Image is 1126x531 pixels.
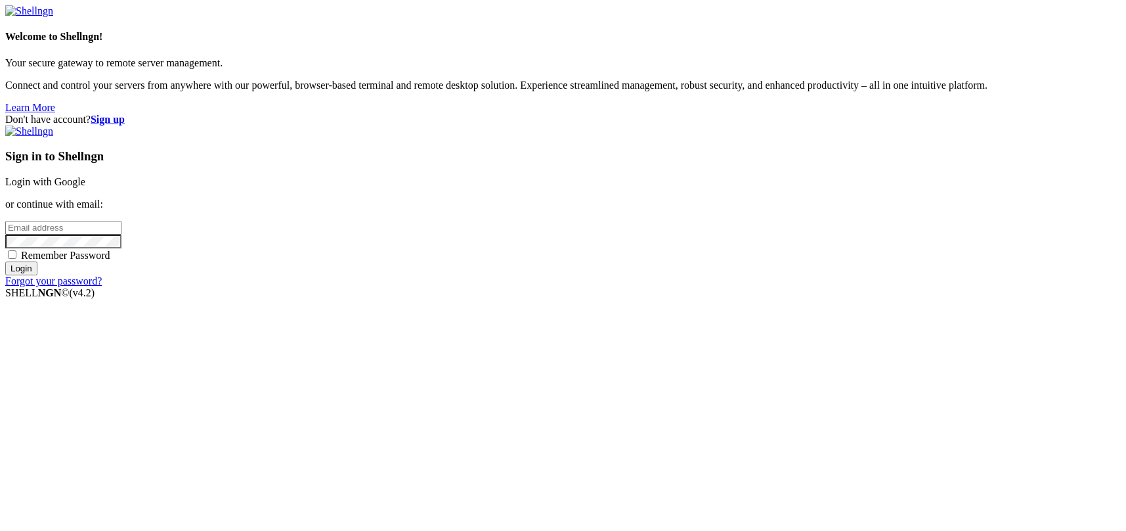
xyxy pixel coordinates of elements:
img: Shellngn [5,5,53,17]
p: Your secure gateway to remote server management. [5,57,1121,69]
img: Shellngn [5,126,53,137]
span: SHELL © [5,287,95,298]
a: Forgot your password? [5,275,102,287]
div: Don't have account? [5,114,1121,126]
input: Remember Password [8,250,16,259]
span: Remember Password [21,250,110,261]
p: Connect and control your servers from anywhere with our powerful, browser-based terminal and remo... [5,80,1121,91]
b: NGN [38,287,62,298]
a: Learn More [5,102,55,113]
input: Email address [5,221,121,235]
p: or continue with email: [5,198,1121,210]
span: 4.2.0 [70,287,95,298]
input: Login [5,262,37,275]
a: Login with Google [5,176,85,187]
h4: Welcome to Shellngn! [5,31,1121,43]
a: Sign up [91,114,125,125]
h3: Sign in to Shellngn [5,149,1121,164]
